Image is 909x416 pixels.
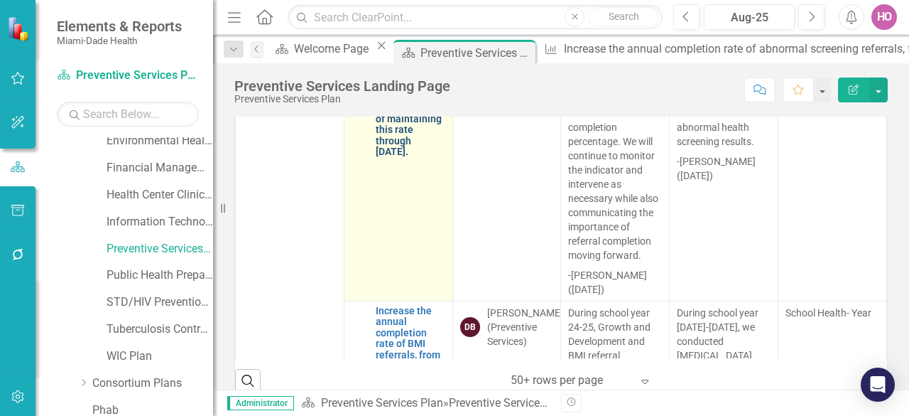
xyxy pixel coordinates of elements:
[271,40,373,58] a: Welcome Page
[609,11,639,22] span: Search
[704,4,795,30] button: Aug-25
[92,375,213,392] a: Consortium Plans
[861,368,895,402] div: Open Intercom Messenger
[709,9,790,26] div: Aug-25
[107,214,213,230] a: Information Technology Plan
[588,7,659,27] button: Search
[227,396,294,410] span: Administrator
[107,267,213,284] a: Public Health Preparedness Plan
[677,151,771,183] p: -[PERSON_NAME] ([DATE])
[57,35,182,46] small: Miami-Dade Health
[107,160,213,176] a: Financial Management Plan
[107,133,213,149] a: Environmental Health Plan
[294,40,373,58] div: Welcome Page
[57,68,199,84] a: Preventive Services Plan
[57,18,182,35] span: Elements & Reports
[57,102,199,127] input: Search Below...
[107,321,213,338] a: Tuberculosis Control & Prevention Plan
[301,395,550,412] div: »
[449,396,618,410] div: Preventive Services Landing Page
[420,44,532,62] div: Preventive Services Landing Page
[568,265,662,297] p: -[PERSON_NAME] ([DATE])
[107,241,213,257] a: Preventive Services Plan
[785,306,879,320] div: School Health- Year
[107,294,213,311] a: STD/HIV Prevention and Control Plan
[487,306,563,348] div: [PERSON_NAME] (Preventive Services)
[7,16,32,41] img: ClearPoint Strategy
[107,187,213,203] a: Health Center Clinical Admin Support Plan
[288,5,663,30] input: Search ClearPoint...
[234,78,450,94] div: Preventive Services Landing Page
[460,317,480,337] div: DB
[107,348,213,365] a: WIC Plan
[234,94,450,105] div: Preventive Services Plan
[871,4,897,30] button: HO
[321,396,443,410] a: Preventive Services Plan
